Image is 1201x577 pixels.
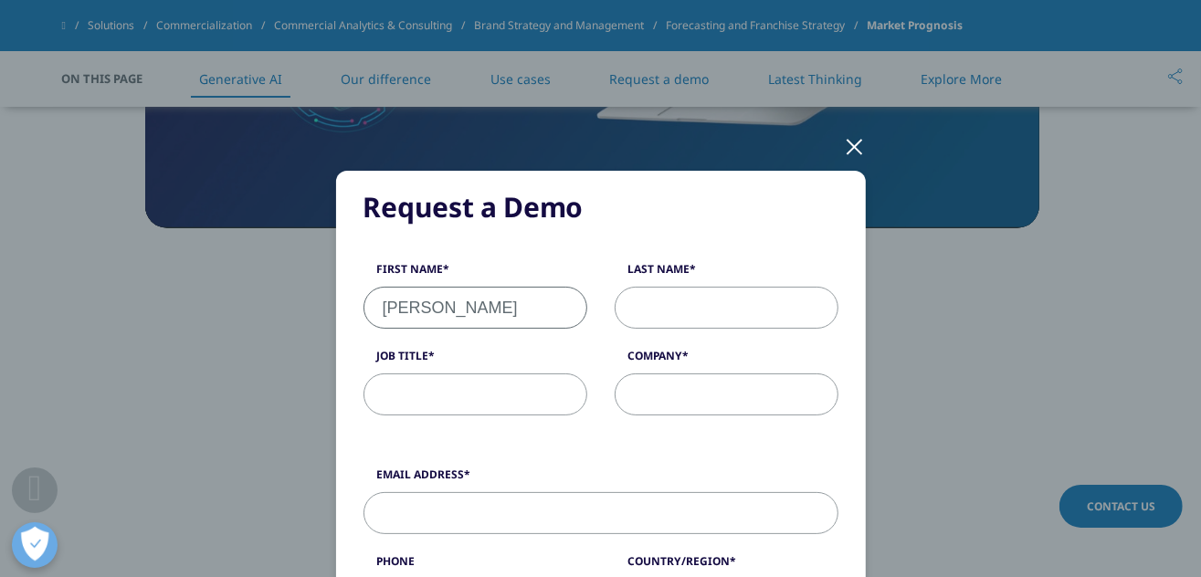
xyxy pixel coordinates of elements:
label: First Name [363,261,587,287]
button: 打开偏好 [12,522,58,568]
label: Job Title [363,348,587,373]
label: Company [615,348,838,373]
label: Last Name [615,261,838,287]
label: Email Address [363,467,838,492]
h5: Request a Demo [363,189,838,226]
